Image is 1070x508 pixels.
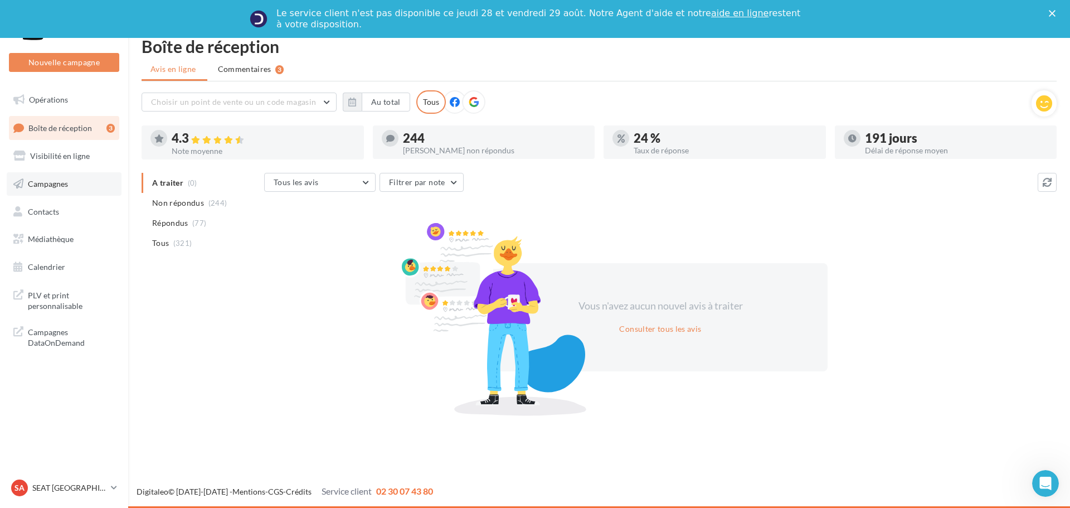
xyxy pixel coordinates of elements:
div: 3 [106,124,115,133]
div: Le service client n'est pas disponible ce jeudi 28 et vendredi 29 août. Notre Agent d'aide et not... [276,8,802,30]
span: SA [14,482,25,494]
a: Calendrier [7,255,121,279]
span: Boîte de réception [28,123,92,132]
button: Au total [362,93,410,112]
div: Fermer [1049,10,1060,17]
a: aide en ligne [711,8,769,18]
span: Opérations [29,95,68,104]
span: Tous [152,238,169,249]
button: Choisir un point de vente ou un code magasin [142,93,337,112]
button: Consulter tous les avis [615,322,706,336]
button: Tous les avis [264,173,376,192]
a: Contacts [7,200,121,224]
div: [PERSON_NAME] non répondus [403,147,586,154]
a: Digitaleo [137,487,168,496]
a: Campagnes DataOnDemand [7,320,121,353]
span: Campagnes [28,179,68,188]
button: Filtrer par note [380,173,464,192]
span: © [DATE]-[DATE] - - - [137,487,433,496]
span: Service client [322,486,372,496]
div: Boîte de réception [142,38,1057,55]
div: Taux de réponse [634,147,817,154]
span: Commentaires [218,64,271,75]
span: (244) [208,199,227,207]
div: Vous n'avez aucun nouvel avis à traiter [565,299,756,313]
a: Campagnes [7,172,121,196]
span: Répondus [152,217,188,229]
span: Campagnes DataOnDemand [28,325,115,349]
span: (77) [192,219,206,228]
span: Tous les avis [274,177,319,187]
div: Tous [416,90,446,114]
a: Médiathèque [7,228,121,251]
div: Note moyenne [172,147,355,155]
iframe: Intercom live chat [1032,470,1059,497]
a: PLV et print personnalisable [7,283,121,316]
button: Nouvelle campagne [9,53,119,72]
span: Choisir un point de vente ou un code magasin [151,97,316,107]
a: Visibilité en ligne [7,144,121,168]
span: 02 30 07 43 80 [376,486,433,496]
div: 24 % [634,132,817,144]
a: Crédits [286,487,312,496]
span: Médiathèque [28,234,74,244]
a: Mentions [232,487,265,496]
img: Profile image for Service-Client [250,10,267,28]
div: 191 jours [865,132,1048,144]
p: SEAT [GEOGRAPHIC_DATA] [32,482,106,494]
div: 3 [275,65,284,74]
span: PLV et print personnalisable [28,288,115,312]
span: (321) [173,239,192,248]
a: Opérations [7,88,121,112]
button: Au total [343,93,410,112]
span: Visibilité en ligne [30,151,90,161]
span: Contacts [28,206,59,216]
a: Boîte de réception3 [7,116,121,140]
div: Délai de réponse moyen [865,147,1048,154]
div: 4.3 [172,132,355,145]
div: 244 [403,132,586,144]
span: Calendrier [28,262,65,272]
a: CGS [268,487,283,496]
span: Non répondus [152,197,204,209]
a: SA SEAT [GEOGRAPHIC_DATA] [9,477,119,499]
